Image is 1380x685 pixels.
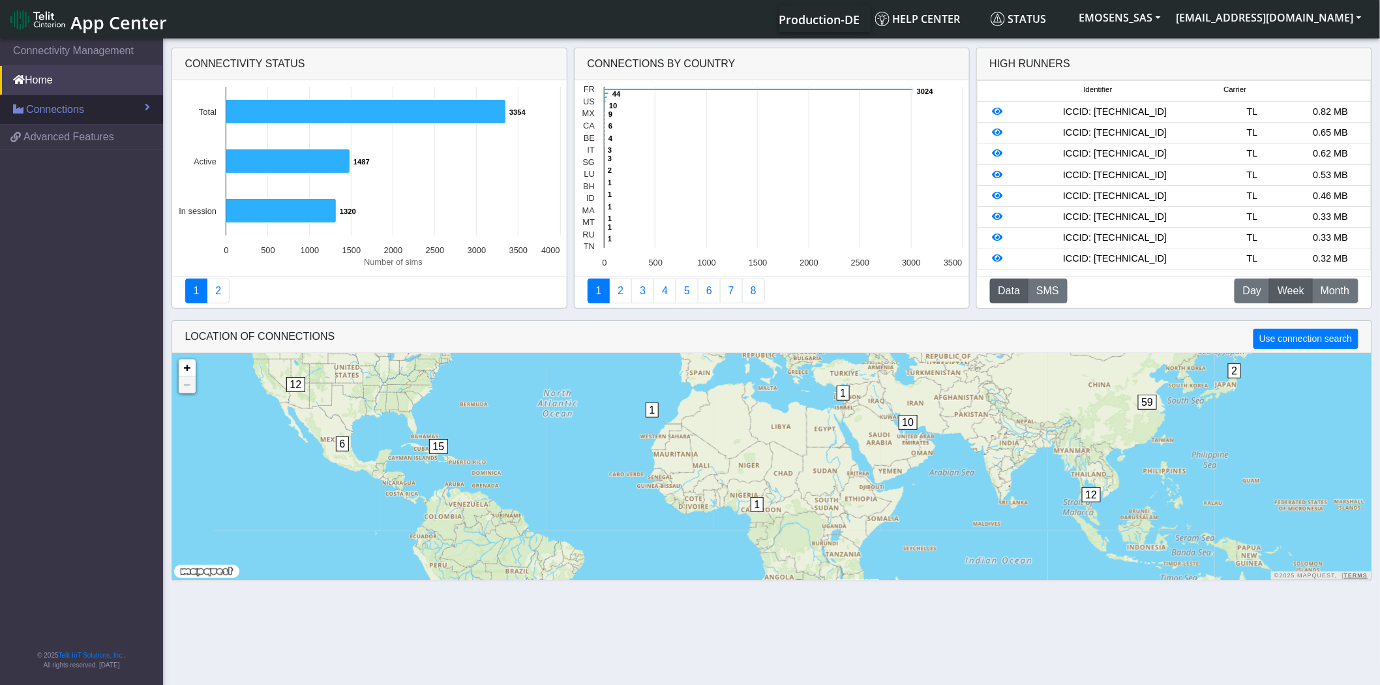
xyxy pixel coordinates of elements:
span: 2 [1228,363,1242,378]
text: Total [198,107,216,117]
div: Connectivity status [172,48,567,80]
text: IT [587,145,595,155]
span: 12 [1082,487,1102,502]
span: Week [1278,283,1304,299]
div: TL [1213,210,1291,224]
text: Number of sims [364,257,423,267]
span: 6 [336,436,350,451]
text: 44 [612,90,621,98]
a: Not Connected for 30 days [742,279,765,303]
text: 3 [608,155,612,162]
span: 59 [1138,395,1158,410]
span: Month [1321,283,1349,299]
span: Identifier [1084,84,1113,95]
a: Deployment status [207,279,230,303]
text: MX [582,108,595,118]
button: Use connection search [1253,329,1358,349]
div: 1 [751,497,764,536]
a: Help center [870,6,985,32]
a: Connectivity status [185,279,208,303]
text: Active [194,157,217,166]
text: BE [583,133,594,143]
div: TL [1213,168,1291,183]
a: Terms [1344,572,1368,579]
div: High Runners [990,56,1071,72]
button: Day [1235,279,1270,303]
text: 500 [261,245,275,255]
text: US [583,97,595,106]
div: 0.46 MB [1291,189,1370,204]
span: 15 [429,439,449,454]
text: 4000 [541,245,560,255]
div: TL [1213,231,1291,245]
text: 3024 [917,87,934,95]
a: Telit IoT Solutions, Inc. [59,652,124,659]
div: Connections By Country [575,48,969,80]
text: 4 [608,134,613,142]
div: TL [1213,126,1291,140]
span: 12 [286,377,306,392]
span: 1 [751,497,764,512]
div: ICCID: [TECHNICAL_ID] [1017,189,1214,204]
text: 1 [608,190,612,198]
text: 2500 [425,245,443,255]
div: TL [1213,252,1291,266]
a: Zero Session [720,279,743,303]
div: 0.82 MB [1291,105,1370,119]
text: 10 [609,102,617,110]
a: Connections By Country [588,279,610,303]
a: Your current platform instance [779,6,860,32]
text: 6 [608,122,612,130]
div: 0.32 MB [1291,252,1370,266]
img: knowledge.svg [875,12,890,26]
text: 9 [608,110,612,118]
text: 1487 [353,158,370,166]
text: RU [582,230,594,239]
text: FR [583,84,594,94]
text: 3354 [509,108,526,116]
div: 0.33 MB [1291,231,1370,245]
div: ICCID: [TECHNICAL_ID] [1017,210,1214,224]
text: ID [586,193,595,203]
text: LU [584,169,594,179]
text: 1 [608,203,612,211]
div: ICCID: [TECHNICAL_ID] [1017,147,1214,161]
div: ©2025 MapQuest, | [1271,571,1371,580]
button: Month [1312,279,1358,303]
button: Week [1269,279,1313,303]
a: Zoom out [179,376,196,393]
div: 1 [837,386,850,425]
a: Zoom in [179,359,196,376]
text: 3 [608,146,612,154]
span: Day [1243,283,1261,299]
div: ICCID: [TECHNICAL_ID] [1017,126,1214,140]
text: 1000 [697,258,715,267]
text: 1000 [300,245,318,255]
span: Advanced Features [23,129,114,145]
span: Help center [875,12,961,26]
div: LOCATION OF CONNECTIONS [172,321,1372,353]
text: 1 [608,215,612,222]
span: Status [991,12,1047,26]
span: 1 [837,386,850,401]
text: 3000 [902,258,920,267]
a: Status [985,6,1072,32]
div: 0.53 MB [1291,168,1370,183]
button: Data [990,279,1029,303]
text: 3500 [509,245,527,255]
text: 1 [608,235,612,243]
div: ICCID: [TECHNICAL_ID] [1017,231,1214,245]
div: 0.65 MB [1291,126,1370,140]
span: Carrier [1223,84,1246,95]
text: MA [582,205,595,215]
text: 3500 [944,258,962,267]
text: 2 [608,166,612,174]
a: Usage by Carrier [676,279,698,303]
text: 500 [648,258,662,267]
a: App Center [10,5,165,33]
text: SG [582,157,595,167]
a: 14 Days Trend [698,279,721,303]
div: TL [1213,189,1291,204]
div: ICCID: [TECHNICAL_ID] [1017,168,1214,183]
text: 3000 [467,245,485,255]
